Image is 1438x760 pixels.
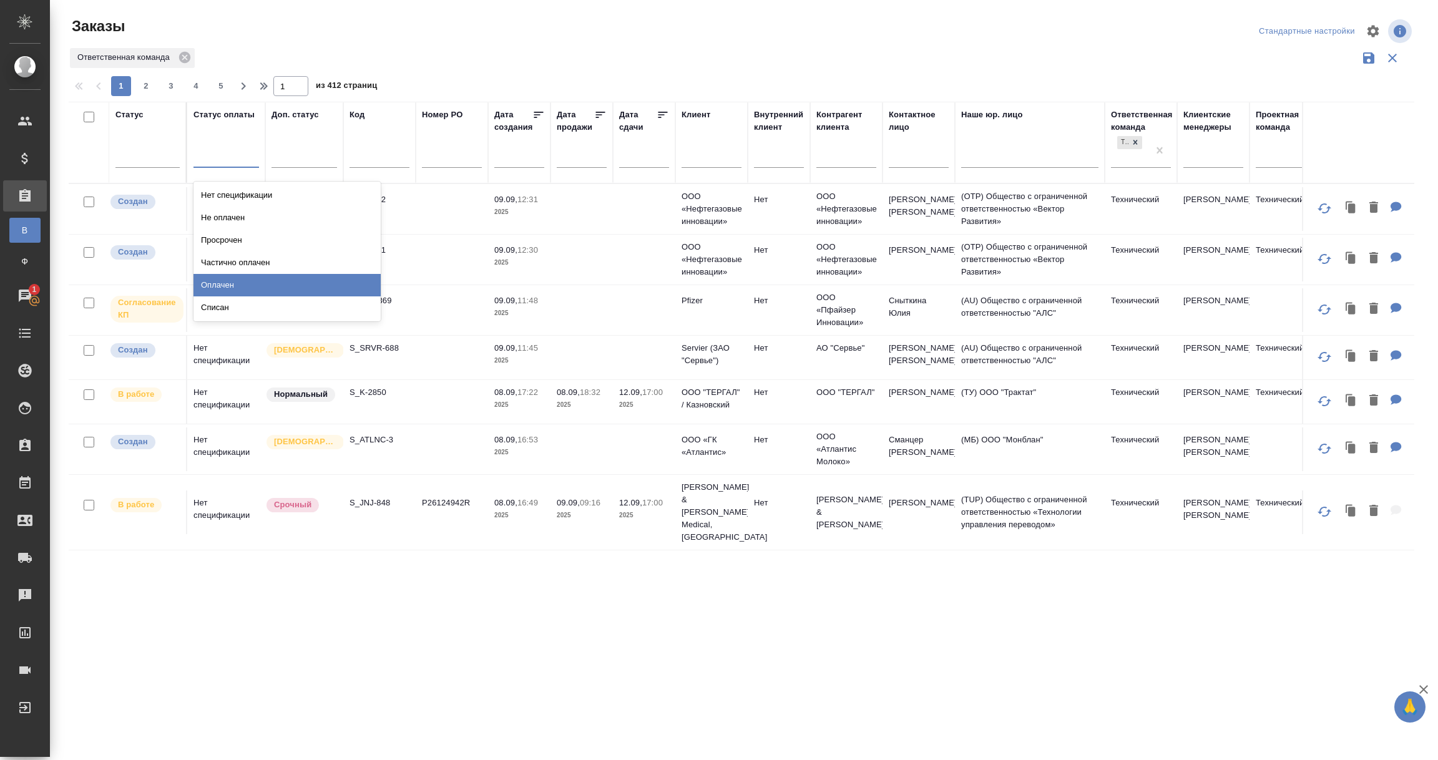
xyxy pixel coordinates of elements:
button: 2 [136,76,156,96]
div: Статус [115,109,144,121]
span: 🙏 [1399,694,1421,720]
p: Создан [118,436,148,448]
div: Технический [1117,136,1128,149]
td: Технический [1250,187,1322,231]
td: [PERSON_NAME] [883,238,955,281]
div: Дата создания [494,109,532,134]
div: Контактное лицо [889,109,949,134]
p: Ответственная команда [77,51,174,64]
td: Нет спецификации [187,238,265,281]
p: 2025 [619,509,669,522]
p: Нет [754,497,804,509]
div: Выставляется автоматически для первых 3 заказов нового контактного лица. Особое внимание [265,434,337,451]
div: Выставляется автоматически для первых 3 заказов нового контактного лица. Особое внимание [265,342,337,359]
div: Просрочен [193,229,381,251]
p: ООО "ТЕРГАЛ" [816,386,876,399]
p: ООО «Атлантис Молоко» [816,431,876,468]
td: Технический [1105,288,1177,332]
button: Обновить [1309,434,1339,464]
p: 12:31 [517,195,538,204]
td: (МБ) ООО "Монблан" [955,427,1105,471]
button: Удалить [1363,499,1384,524]
p: [PERSON_NAME] & [PERSON_NAME] [816,494,876,531]
div: Выставляется автоматически при создании заказа [109,342,180,359]
p: S_ATLNC-3 [350,434,409,446]
button: Клонировать [1339,246,1363,271]
p: 2025 [494,206,544,218]
p: 08.09, [494,387,517,397]
td: Технический [1250,336,1322,379]
p: ООО «Пфайзер Инновации» [816,291,876,329]
p: 11:48 [517,296,538,305]
p: АО "Сервье" [816,342,876,354]
button: Обновить [1309,386,1339,416]
div: Частично оплачен [193,251,381,274]
div: Ответственная команда [70,48,195,68]
p: 16:53 [517,435,538,444]
td: Технический [1105,336,1177,379]
span: 5 [211,80,231,92]
p: Создан [118,195,148,208]
a: 1 [3,280,47,311]
p: В работе [118,499,154,511]
button: 🙏 [1394,691,1426,723]
button: Клонировать [1339,436,1363,461]
p: 2025 [494,307,544,319]
span: 4 [186,80,206,92]
td: (OTP) Общество с ограниченной ответственностью «Вектор Развития» [955,184,1105,234]
p: 09:16 [580,498,600,507]
p: Создан [118,246,148,258]
div: Выставляется автоматически при создании заказа [109,434,180,451]
div: Номер PO [422,109,462,121]
button: Обновить [1309,193,1339,223]
td: (AU) Общество с ограниченной ответственностью "АЛС" [955,336,1105,379]
a: Ф [9,249,41,274]
div: Выставляет ПМ после принятия заказа от КМа [109,386,180,403]
p: 2025 [557,509,607,522]
td: Технический [1250,380,1322,424]
p: 12.09, [619,498,642,507]
div: Технический [1116,135,1143,150]
p: 08.09, [494,498,517,507]
td: Технический [1105,380,1177,424]
button: Сохранить фильтры [1357,46,1381,70]
td: P26124942R [416,490,488,534]
p: S_SRVR-688 [350,342,409,354]
span: 2 [136,80,156,92]
p: [DEMOGRAPHIC_DATA] [274,344,336,356]
td: Нет спецификации [187,187,265,231]
div: Статус оплаты [193,109,255,121]
button: Удалить [1363,436,1384,461]
p: Нет [754,295,804,307]
span: В [16,224,34,236]
td: Нет спецификации [187,288,265,332]
td: [PERSON_NAME] [883,490,955,534]
td: (OTP) Общество с ограниченной ответственностью «Вектор Развития» [955,235,1105,285]
p: 17:00 [642,498,663,507]
p: Срочный [274,499,311,511]
div: Клиент [682,109,710,121]
p: 08.09, [494,435,517,444]
button: Удалить [1363,296,1384,322]
div: Выставляется автоматически при создании заказа [109,244,180,261]
button: 3 [161,76,181,96]
p: Нормальный [274,388,328,401]
p: S_K-2850 [350,386,409,399]
p: Нет [754,244,804,256]
td: Технический [1105,187,1177,231]
button: Удалить [1363,388,1384,414]
p: 2025 [494,354,544,367]
div: Дата продажи [557,109,594,134]
div: Не оплачен [193,207,381,229]
p: 2025 [557,399,607,411]
td: [PERSON_NAME] [PERSON_NAME] [883,187,955,231]
td: [PERSON_NAME] [PERSON_NAME] [1177,427,1250,471]
p: 09.09, [494,296,517,305]
p: Нет [754,434,804,446]
td: (OTP) Общество с ограниченной ответственностью «Вектор Развития» [955,550,1105,600]
p: ООО «Нефтегазовые инновации» [816,241,876,278]
p: ООО «ГК «Атлантис» [682,434,741,459]
p: 18:32 [580,387,600,397]
div: Выставляется автоматически, если на указанный объем услуг необходимо больше времени в стандартном... [265,497,337,514]
div: Наше юр. лицо [961,109,1023,121]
